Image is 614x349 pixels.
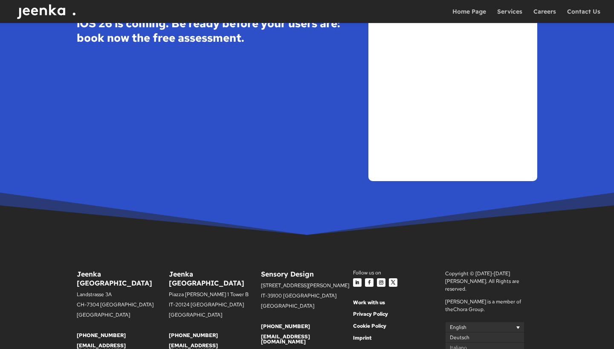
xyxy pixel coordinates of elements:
[353,311,388,317] a: Privacy Policy
[453,306,484,313] a: Chora Group
[169,312,261,323] p: [GEOGRAPHIC_DATA]
[353,335,372,341] a: Imprint
[353,323,386,329] a: Cookie Policy
[261,283,353,293] p: [STREET_ADDRESS][PERSON_NAME]
[445,322,524,332] a: English
[450,324,466,331] span: English
[497,9,522,23] a: Services
[77,312,169,323] p: [GEOGRAPHIC_DATA]
[365,278,374,287] a: Follow on Facebook
[77,16,340,45] strong: iOS 26 is coming. Be ready before your users are: book now the free assessment.
[261,270,353,283] h6: Sensory Design
[169,292,261,302] p: Piazza [PERSON_NAME] 1 Tower B
[389,278,397,287] a: Follow on X
[261,293,353,303] p: IT-39100 [GEOGRAPHIC_DATA]
[567,9,600,23] a: Contact Us
[353,299,385,306] a: Work with us
[533,9,556,23] a: Careers
[445,270,519,292] span: Copyright © [DATE]-[DATE] [PERSON_NAME]. All Rights are reserved.
[353,278,362,287] a: Follow on LinkedIn
[445,298,537,313] p: [PERSON_NAME] is a member of the .
[353,270,445,277] div: Follow us on
[452,9,486,23] a: Home Page
[169,270,261,292] h6: Jeenka [GEOGRAPHIC_DATA]
[77,332,126,339] a: [PHONE_NUMBER]
[77,292,169,302] p: Landstrasse 3A
[169,302,261,312] p: IT-20124 [GEOGRAPHIC_DATA]
[377,278,385,287] a: Follow on Instagram
[261,323,310,330] a: [PHONE_NUMBER]
[450,334,469,341] span: Deutsch
[445,332,524,343] a: Deutsch
[77,302,169,312] p: CH-7304 [GEOGRAPHIC_DATA]
[169,332,218,339] a: [PHONE_NUMBER]
[261,333,310,345] a: [EMAIL_ADDRESS][DOMAIN_NAME]
[261,303,353,314] p: [GEOGRAPHIC_DATA]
